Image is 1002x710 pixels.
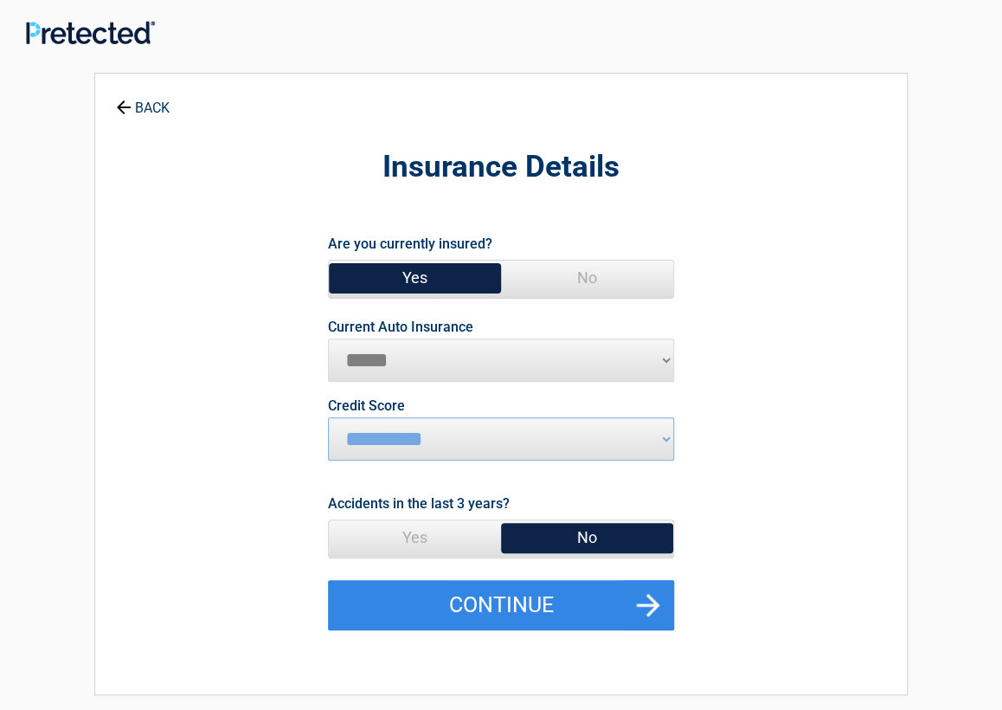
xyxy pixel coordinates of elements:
h2: Insurance Details [190,147,812,188]
span: No [501,261,673,295]
a: BACK [112,85,173,115]
span: Yes [329,520,501,555]
label: Accidents in the last 3 years? [328,492,510,515]
span: No [501,520,673,555]
label: Current Auto Insurance [328,320,473,334]
label: Are you currently insured? [328,232,492,255]
button: Continue [328,580,674,630]
img: Main Logo [26,21,155,44]
label: Credit Score [328,399,405,413]
span: Yes [329,261,501,295]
